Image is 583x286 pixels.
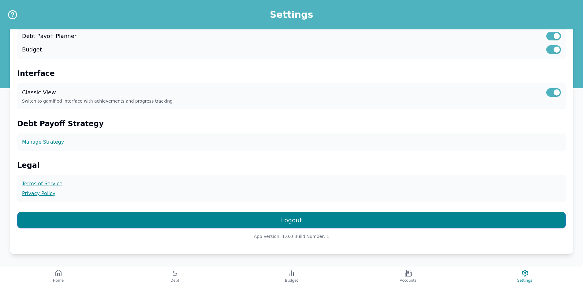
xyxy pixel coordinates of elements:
[53,278,64,283] span: Home
[22,45,42,54] label: Budget
[22,190,561,197] a: Privacy Policy
[22,98,561,104] p: Switch to gamified interface with achievements and progress tracking
[350,266,466,286] button: Accounts
[22,32,77,40] label: Debt Payoff Planner
[270,9,313,20] h1: Settings
[285,278,298,283] span: Budget
[233,266,350,286] button: Budget
[17,160,566,170] h2: Legal
[17,233,566,239] p: App Version: 1.0.0 Build Number: 1
[22,138,561,146] a: Manage Strategy
[117,266,233,286] button: Debt
[17,119,566,129] h2: Debt Payoff Strategy
[517,278,532,283] span: Settings
[400,278,417,283] span: Accounts
[170,278,179,283] span: Debt
[22,180,561,187] a: Terms of Service
[17,69,566,78] h2: Interface
[22,88,56,97] label: Classic View
[466,266,583,286] button: Settings
[17,212,566,228] button: Logout
[7,9,18,20] button: Help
